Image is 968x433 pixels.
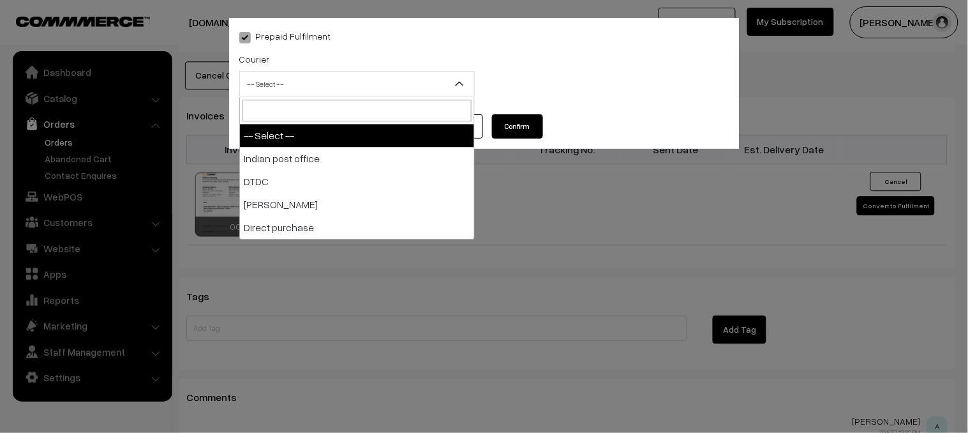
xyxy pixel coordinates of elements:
button: Confirm [492,114,543,139]
label: Courier [239,52,270,66]
span: -- Select -- [239,71,475,96]
label: Prepaid Fulfilment [239,29,331,43]
span: -- Select -- [240,73,474,95]
li: Indian post office [240,147,474,170]
li: [PERSON_NAME] [240,193,474,216]
li: Direct purchase [240,216,474,239]
li: DTDC [240,170,474,193]
li: -- Select -- [240,124,474,147]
